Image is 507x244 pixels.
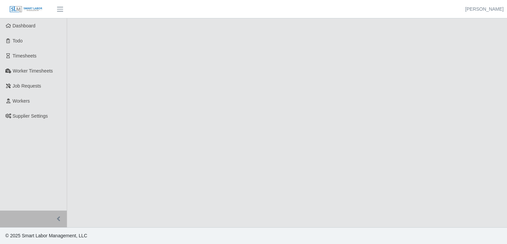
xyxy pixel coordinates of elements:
img: SLM Logo [9,6,43,13]
span: Supplier Settings [13,113,48,119]
span: Job Requests [13,83,41,89]
span: Workers [13,98,30,104]
span: Dashboard [13,23,36,28]
a: [PERSON_NAME] [465,6,504,13]
span: © 2025 Smart Labor Management, LLC [5,233,87,238]
span: Todo [13,38,23,43]
span: Timesheets [13,53,37,58]
span: Worker Timesheets [13,68,53,74]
